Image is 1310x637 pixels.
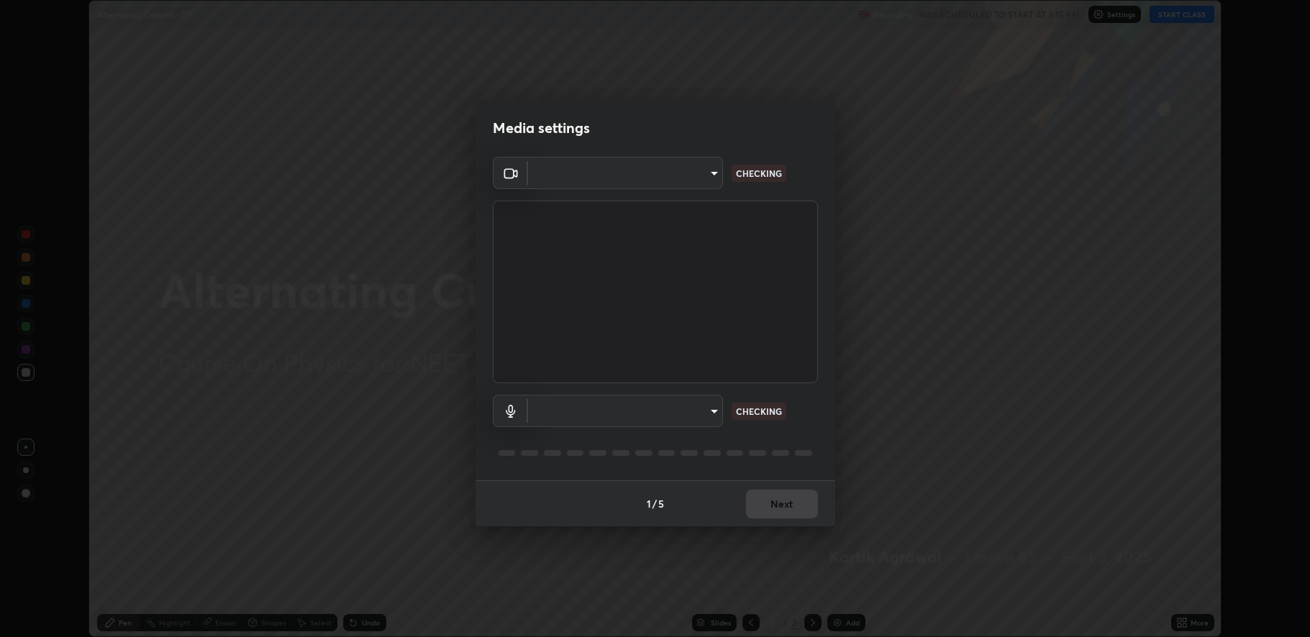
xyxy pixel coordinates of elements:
div: ​ [528,157,723,189]
p: CHECKING [736,167,782,180]
h4: / [652,496,657,511]
h2: Media settings [493,119,590,137]
p: CHECKING [736,405,782,418]
h4: 1 [647,496,651,511]
div: ​ [528,395,723,427]
h4: 5 [658,496,664,511]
